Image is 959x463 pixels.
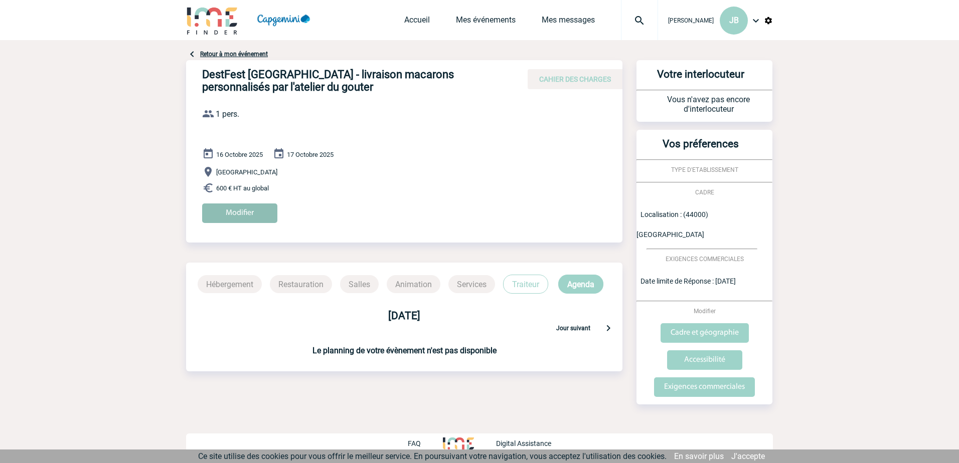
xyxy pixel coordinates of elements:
[198,275,262,293] p: Hébergement
[654,377,755,397] input: Exigences commerciales
[388,310,420,322] b: [DATE]
[404,15,430,29] a: Accueil
[216,184,269,192] span: 600 € HT au global
[287,151,334,158] span: 17 Octobre 2025
[668,17,714,24] span: [PERSON_NAME]
[636,210,708,239] span: Localisation : (44000) [GEOGRAPHIC_DATA]
[674,451,724,461] a: En savoir plus
[186,346,622,355] h3: Le planning de votre évènement n'est pas disponible
[202,203,277,223] input: Modifier
[667,95,750,114] span: Vous n'avez pas encore d'interlocuteur
[408,439,421,447] p: FAQ
[558,275,603,294] p: Agenda
[503,275,548,294] p: Traiteur
[340,275,379,293] p: Salles
[641,138,760,159] h3: Vos préferences
[641,68,760,90] h3: Votre interlocuteur
[216,168,277,176] span: [GEOGRAPHIC_DATA]
[729,16,739,25] span: JB
[731,451,765,461] a: J'accepte
[694,308,716,315] span: Modifier
[186,6,238,35] img: IME-Finder
[602,322,614,334] img: keyboard-arrow-right-24-px.png
[387,275,440,293] p: Animation
[556,325,590,334] p: Jour suivant
[202,68,503,93] h4: DestFest [GEOGRAPHIC_DATA] - livraison macarons personnalisés par l'atelier du gouter
[666,256,744,263] span: EXIGENCES COMMERCIALES
[661,323,749,343] input: Cadre et géographie
[496,439,551,447] p: Digital Assistance
[641,277,736,285] span: Date limite de Réponse : [DATE]
[671,166,738,173] span: TYPE D'ETABLISSEMENT
[270,275,332,293] p: Restauration
[408,438,443,447] a: FAQ
[456,15,516,29] a: Mes événements
[542,15,595,29] a: Mes messages
[448,275,495,293] p: Services
[695,189,714,196] span: CADRE
[216,151,263,158] span: 16 Octobre 2025
[539,75,611,83] span: CAHIER DES CHARGES
[216,109,239,119] span: 1 pers.
[667,350,742,370] input: Accessibilité
[200,51,268,58] a: Retour à mon événement
[198,451,667,461] span: Ce site utilise des cookies pour vous offrir le meilleur service. En poursuivant votre navigation...
[443,437,474,449] img: http://www.idealmeetingsevents.fr/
